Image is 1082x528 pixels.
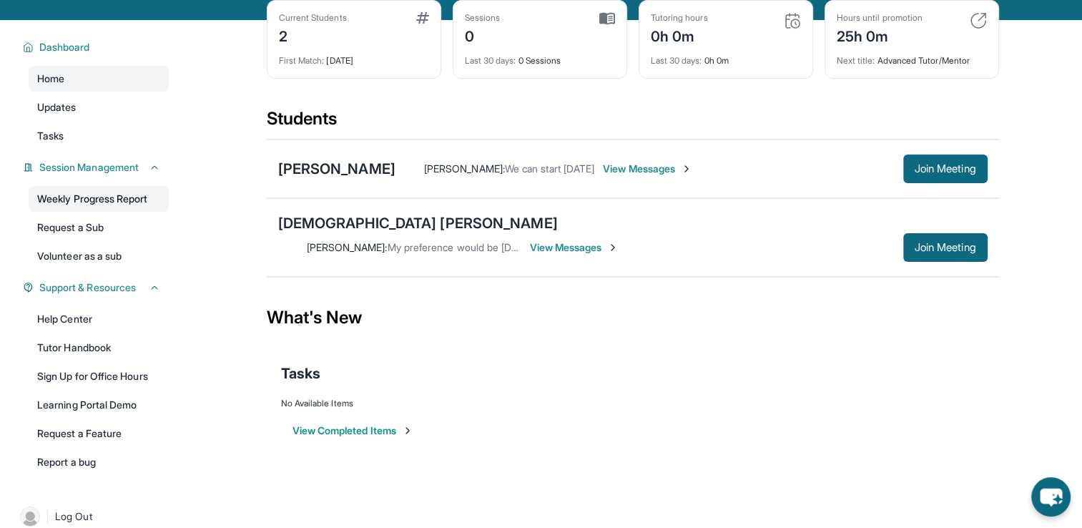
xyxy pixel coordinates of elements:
[424,162,505,175] span: [PERSON_NAME] :
[279,47,429,67] div: [DATE]
[915,243,976,252] span: Join Meeting
[281,363,320,383] span: Tasks
[837,55,875,66] span: Next title :
[279,24,347,47] div: 2
[837,47,987,67] div: Advanced Tutor/Mentor
[651,12,708,24] div: Tutoring hours
[915,165,976,173] span: Join Meeting
[465,47,615,67] div: 0 Sessions
[46,508,49,525] span: |
[34,160,160,175] button: Session Management
[39,280,136,295] span: Support & Resources
[599,12,615,25] img: card
[784,12,801,29] img: card
[29,335,169,361] a: Tutor Handbook
[837,12,923,24] div: Hours until promotion
[29,449,169,475] a: Report a bug
[651,24,708,47] div: 0h 0m
[20,507,40,527] img: user-img
[292,424,413,438] button: View Completed Items
[279,55,325,66] span: First Match :
[903,233,988,262] button: Join Meeting
[278,159,395,179] div: [PERSON_NAME]
[39,40,90,54] span: Dashboard
[29,243,169,269] a: Volunteer as a sub
[970,12,987,29] img: card
[465,55,516,66] span: Last 30 days :
[55,509,92,524] span: Log Out
[39,160,139,175] span: Session Management
[29,306,169,332] a: Help Center
[37,129,64,143] span: Tasks
[279,12,347,24] div: Current Students
[465,12,501,24] div: Sessions
[29,421,169,446] a: Request a Feature
[307,241,388,253] span: [PERSON_NAME] :
[267,286,999,349] div: What's New
[837,24,923,47] div: 25h 0m
[267,107,999,139] div: Students
[29,392,169,418] a: Learning Portal Demo
[37,100,77,114] span: Updates
[29,66,169,92] a: Home
[505,162,594,175] span: We can start [DATE]
[903,155,988,183] button: Join Meeting
[29,123,169,149] a: Tasks
[29,215,169,240] a: Request a Sub
[530,240,619,255] span: View Messages
[607,242,619,253] img: Chevron-Right
[651,55,702,66] span: Last 30 days :
[34,40,160,54] button: Dashboard
[29,186,169,212] a: Weekly Progress Report
[416,12,429,24] img: card
[37,72,64,86] span: Home
[681,163,692,175] img: Chevron-Right
[29,363,169,389] a: Sign Up for Office Hours
[1031,477,1071,517] button: chat-button
[278,213,558,233] div: [DEMOGRAPHIC_DATA] [PERSON_NAME]
[29,94,169,120] a: Updates
[465,24,501,47] div: 0
[34,280,160,295] button: Support & Resources
[603,162,692,176] span: View Messages
[651,47,801,67] div: 0h 0m
[281,398,985,409] div: No Available Items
